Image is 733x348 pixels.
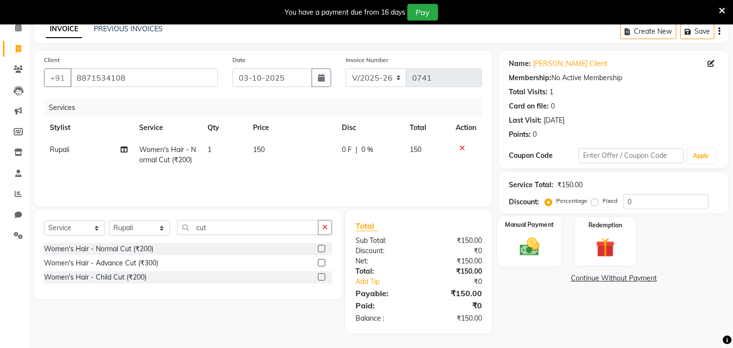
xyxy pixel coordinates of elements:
[348,236,419,246] div: Sub Total:
[247,117,336,139] th: Price
[419,236,490,246] div: ₹150.00
[603,196,617,205] label: Fixed
[549,87,553,97] div: 1
[509,87,547,97] div: Total Visits:
[590,236,621,260] img: _gift.svg
[348,313,419,324] div: Balance :
[348,287,419,299] div: Payable:
[44,68,71,87] button: +91
[285,7,405,18] div: You have a payment due from 16 days
[232,56,246,65] label: Date
[407,4,438,21] button: Pay
[419,287,490,299] div: ₹150.00
[177,220,318,235] input: Search or Scan
[419,266,490,277] div: ₹150.00
[356,221,378,231] span: Total
[509,115,542,126] div: Last Visit:
[346,56,388,65] label: Invoice Number
[44,272,147,283] div: Women's Hair - Child Cut (₹200)
[509,130,531,140] div: Points:
[404,117,450,139] th: Total
[45,99,489,117] div: Services
[620,24,676,39] button: Create New
[509,151,579,161] div: Coupon Code
[342,145,352,155] span: 0 F
[44,258,158,268] div: Women's Hair - Advance Cut (₹300)
[348,300,419,311] div: Paid:
[514,236,546,259] img: _cash.svg
[356,145,357,155] span: |
[544,115,565,126] div: [DATE]
[579,148,683,163] input: Enter Offer / Coupon Code
[419,300,490,311] div: ₹0
[557,180,583,190] div: ₹150.00
[348,266,419,277] div: Total:
[44,117,133,139] th: Stylist
[509,59,531,69] div: Name:
[551,101,555,111] div: 0
[501,273,726,283] a: Continue Without Payment
[509,101,549,111] div: Card on file:
[533,130,537,140] div: 0
[94,24,163,33] a: PREVIOUS INVOICES
[70,68,218,87] input: Search by Name/Mobile/Email/Code
[509,180,553,190] div: Service Total:
[202,117,247,139] th: Qty
[348,277,431,287] a: Add Tip
[419,256,490,266] div: ₹150.00
[419,313,490,324] div: ₹150.00
[509,73,718,83] div: No Active Membership
[419,246,490,256] div: ₹0
[253,145,265,154] span: 150
[336,117,404,139] th: Disc
[133,117,202,139] th: Service
[431,277,490,287] div: ₹0
[509,73,551,83] div: Membership:
[556,196,587,205] label: Percentage
[44,56,60,65] label: Client
[450,117,482,139] th: Action
[348,246,419,256] div: Discount:
[410,145,421,154] span: 150
[208,145,211,154] span: 1
[509,197,539,207] div: Discount:
[533,59,607,69] a: [PERSON_NAME] Client
[361,145,373,155] span: 0 %
[139,145,196,164] span: Women's Hair - Normal Cut (₹200)
[46,21,82,38] a: INVOICE
[50,145,69,154] span: Rupali
[688,149,715,163] button: Apply
[44,244,153,254] div: Women's Hair - Normal Cut (₹200)
[588,221,622,230] label: Redemption
[348,256,419,266] div: Net:
[680,24,714,39] button: Save
[505,220,554,229] label: Manual Payment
